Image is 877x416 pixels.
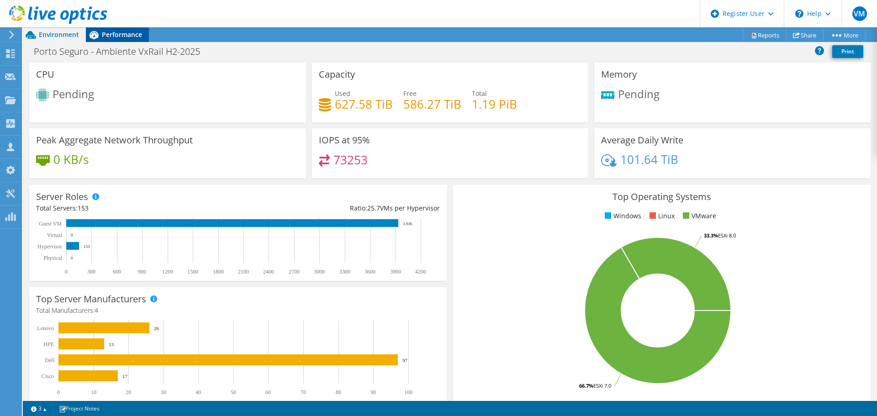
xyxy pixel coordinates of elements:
h4: Total Manufacturers: [36,305,440,316]
text: 0 [71,256,73,260]
a: Project Notes [53,403,106,414]
tspan: 33.3% [704,232,718,239]
text: 30 [161,389,166,395]
span: Total [472,89,487,98]
a: Reports [743,28,787,42]
text: Cisco [42,373,54,379]
text: Guest VM [39,221,62,227]
text: 0 [71,233,73,237]
text: 600 [113,269,121,275]
tspan: ESXi 8.0 [718,232,736,239]
text: 1800 [213,269,224,275]
text: 70 [301,389,306,395]
h3: CPU [36,69,54,79]
text: 50 [231,389,236,395]
h3: Average Daily Write [601,135,683,145]
span: Performance [102,30,142,39]
text: 2700 [289,269,300,275]
text: 153 [84,244,90,249]
text: 3,936 [403,221,412,226]
svg: \n [795,10,803,18]
text: 10 [91,389,96,395]
text: 17 [122,374,128,379]
h3: Server Roles [36,192,88,202]
h3: Peak Aggregate Network Throughput [36,135,193,145]
div: Total Servers: [36,203,238,213]
text: 60 [265,389,271,395]
text: 2100 [238,269,249,275]
text: 300 [87,269,95,275]
text: Virtual [47,232,63,238]
span: Pending [618,86,660,101]
a: 3 [25,403,53,414]
text: 1200 [162,269,173,275]
span: Environment [39,30,79,39]
a: More [823,28,866,42]
h4: 0 KB/s [53,154,89,164]
text: 20 [126,389,131,395]
span: 4 [95,306,98,315]
h4: 1.19 PiB [472,99,517,109]
h4: 101.64 TiB [620,154,678,164]
text: 3000 [314,269,325,275]
span: Used [335,89,350,98]
div: Ratio: VMs per Hypervisor [238,203,440,213]
span: VM [852,6,867,21]
text: 100 [404,389,412,395]
text: 26 [154,326,159,331]
a: Share [786,28,824,42]
h3: Capacity [319,69,355,79]
text: 40 [195,389,201,395]
h4: 627.58 TiB [335,99,393,109]
li: VMware [681,211,716,221]
text: 1500 [187,269,198,275]
text: 13 [109,342,114,347]
text: 3300 [339,269,350,275]
text: 80 [336,389,341,395]
span: Pending [53,86,94,101]
text: 97 [402,358,408,363]
text: 3600 [365,269,375,275]
a: Print [832,45,863,58]
text: 0 [65,269,68,275]
h3: Top Operating Systems [460,192,864,202]
text: HPE [43,341,54,348]
text: Physical [43,255,62,261]
span: 153 [78,204,89,212]
li: Linux [647,211,675,221]
h4: 73253 [333,155,368,165]
text: 0 [57,389,60,395]
text: Hypervisor [37,243,62,250]
h3: Top Server Manufacturers [36,294,146,304]
text: 900 [138,269,146,275]
text: 90 [370,389,376,395]
text: 2400 [263,269,274,275]
text: 3900 [390,269,401,275]
span: Free [403,89,417,98]
h3: Memory [601,69,637,79]
h4: 586.27 TiB [403,99,461,109]
text: 4200 [415,269,426,275]
h1: Porto Seguro - Ambiente VxRail H2-2025 [30,47,214,57]
text: Lenovo [37,325,54,332]
tspan: ESXi 7.0 [593,382,611,389]
span: 25.7 [367,204,380,212]
text: Dell [45,357,54,363]
tspan: 66.7% [579,382,593,389]
h3: IOPS at 95% [319,135,370,145]
li: Windows [602,211,641,221]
